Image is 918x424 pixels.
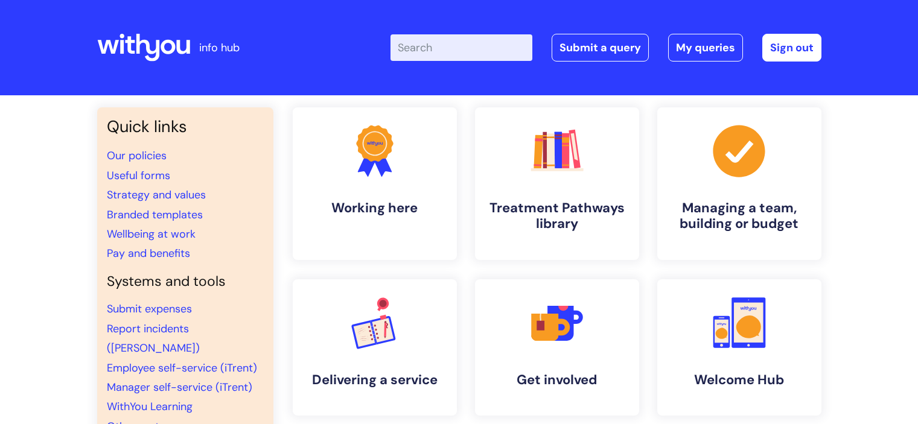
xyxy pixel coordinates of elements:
[107,168,170,183] a: Useful forms
[390,34,532,61] input: Search
[107,117,264,136] h3: Quick links
[107,273,264,290] h4: Systems and tools
[667,372,812,388] h4: Welcome Hub
[485,200,630,232] h4: Treatment Pathways library
[657,279,821,416] a: Welcome Hub
[199,38,240,57] p: info hub
[302,200,447,216] h4: Working here
[667,200,812,232] h4: Managing a team, building or budget
[107,227,196,241] a: Wellbeing at work
[107,207,203,222] a: Branded templates
[657,107,821,260] a: Managing a team, building or budget
[302,372,447,388] h4: Delivering a service
[475,279,639,416] a: Get involved
[293,107,457,260] a: Working here
[107,321,200,355] a: Report incidents ([PERSON_NAME])
[762,34,821,62] a: Sign out
[552,34,649,62] a: Submit a query
[475,107,639,260] a: Treatment Pathways library
[107,188,206,202] a: Strategy and values
[293,279,457,416] a: Delivering a service
[107,399,193,414] a: WithYou Learning
[107,148,167,163] a: Our policies
[107,380,252,394] a: Manager self-service (iTrent)
[668,34,743,62] a: My queries
[107,361,257,375] a: Employee self-service (iTrent)
[390,34,821,62] div: | -
[107,302,192,316] a: Submit expenses
[485,372,630,388] h4: Get involved
[107,246,190,261] a: Pay and benefits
